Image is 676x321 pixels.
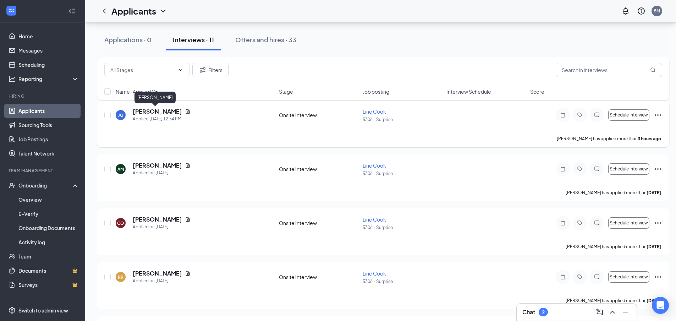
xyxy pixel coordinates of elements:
button: Schedule interview [608,271,649,283]
span: Schedule interview [610,274,648,279]
a: SurveysCrown [18,278,79,292]
div: Applied [DATE] 12:54 PM [133,115,191,123]
svg: Minimize [621,308,630,316]
input: All Stages [110,66,175,74]
svg: Tag [576,220,584,226]
svg: Note [559,166,567,172]
svg: ChevronUp [608,308,617,316]
button: ChevronUp [607,306,618,318]
svg: Analysis [9,75,16,82]
svg: Document [185,163,191,168]
a: Onboarding Documents [18,221,79,235]
p: [PERSON_NAME] has applied more than . [566,190,662,196]
svg: Filter [198,66,207,74]
svg: MagnifyingGlass [650,67,656,73]
span: Name · Applied On [116,88,159,95]
div: Team Management [9,168,78,174]
svg: Ellipses [654,219,662,227]
svg: Document [185,109,191,114]
span: Job posting [363,88,389,95]
div: Applied on [DATE] [133,277,191,284]
svg: Notifications [621,7,630,15]
svg: ChevronDown [159,7,167,15]
div: Switch to admin view [18,307,68,314]
svg: Settings [9,307,16,314]
p: [PERSON_NAME] has applied more than . [566,244,662,250]
p: 5306 - Surprise [363,278,442,284]
svg: Ellipses [654,273,662,281]
span: - [446,112,449,118]
svg: Collapse [68,7,76,15]
div: Onsite Interview [279,219,358,227]
button: Schedule interview [608,163,649,175]
input: Search in interviews [556,63,662,77]
a: DocumentsCrown [18,263,79,278]
button: Schedule interview [608,109,649,121]
svg: Document [185,217,191,222]
a: Talent Network [18,146,79,160]
h1: Applicants [111,5,156,17]
b: 3 hours ago [638,136,661,141]
svg: Note [559,274,567,280]
div: Offers and hires · 33 [235,35,296,44]
span: Line Cook [363,270,386,277]
a: Messages [18,43,79,58]
a: Activity log [18,235,79,249]
span: - [446,274,449,280]
div: Onsite Interview [279,165,358,173]
span: Line Cook [363,108,386,115]
b: [DATE] [647,298,661,303]
button: ComposeMessage [594,306,605,318]
a: Sourcing Tools [18,118,79,132]
svg: Note [559,112,567,118]
div: JG [118,112,123,118]
button: Filter Filters [192,63,229,77]
div: Open Intercom Messenger [652,297,669,314]
div: [PERSON_NAME] [134,92,176,103]
a: Job Postings [18,132,79,146]
span: Interview Schedule [446,88,491,95]
p: [PERSON_NAME] has applied more than . [557,136,662,142]
svg: ActiveChat [593,112,601,118]
button: Schedule interview [608,217,649,229]
svg: Tag [576,166,584,172]
svg: ChevronLeft [100,7,109,15]
svg: ActiveChat [593,166,601,172]
svg: ActiveChat [593,220,601,226]
span: Schedule interview [610,221,648,225]
b: [DATE] [647,190,661,195]
div: 2 [542,309,545,315]
div: Applied on [DATE] [133,223,191,230]
span: - [446,166,449,172]
div: CO [117,220,124,226]
p: [PERSON_NAME] has applied more than . [566,298,662,304]
h5: [PERSON_NAME] [133,270,182,277]
svg: ActiveChat [593,274,601,280]
div: Hiring [9,93,78,99]
svg: UserCheck [9,182,16,189]
span: Line Cook [363,162,386,169]
div: Onsite Interview [279,273,358,281]
svg: Note [559,220,567,226]
svg: Ellipses [654,111,662,119]
svg: ComposeMessage [595,308,604,316]
svg: QuestionInfo [637,7,645,15]
div: Applications · 0 [104,35,152,44]
b: [DATE] [647,244,661,249]
svg: Tag [576,274,584,280]
div: Applied on [DATE] [133,169,191,176]
button: Minimize [620,306,631,318]
span: Stage [279,88,293,95]
div: Onboarding [18,182,73,189]
div: Onsite Interview [279,111,358,119]
svg: Document [185,271,191,276]
span: Schedule interview [610,113,648,118]
h5: [PERSON_NAME] [133,162,182,169]
p: 5306 - Surprise [363,116,442,123]
svg: Ellipses [654,165,662,173]
a: Scheduling [18,58,79,72]
svg: ChevronDown [178,67,183,73]
h5: [PERSON_NAME] [133,108,182,115]
h3: Chat [522,308,535,316]
svg: WorkstreamLogo [8,7,15,14]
